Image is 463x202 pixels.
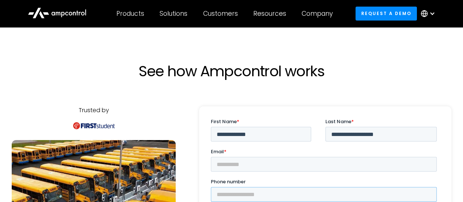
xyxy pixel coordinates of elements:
[302,10,333,18] div: Company
[253,10,286,18] div: Resources
[203,10,238,18] div: Customers
[116,10,144,18] div: Products
[160,10,187,18] div: Solutions
[71,62,393,80] h1: See how Ampcontrol works
[355,7,417,20] a: Request a demo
